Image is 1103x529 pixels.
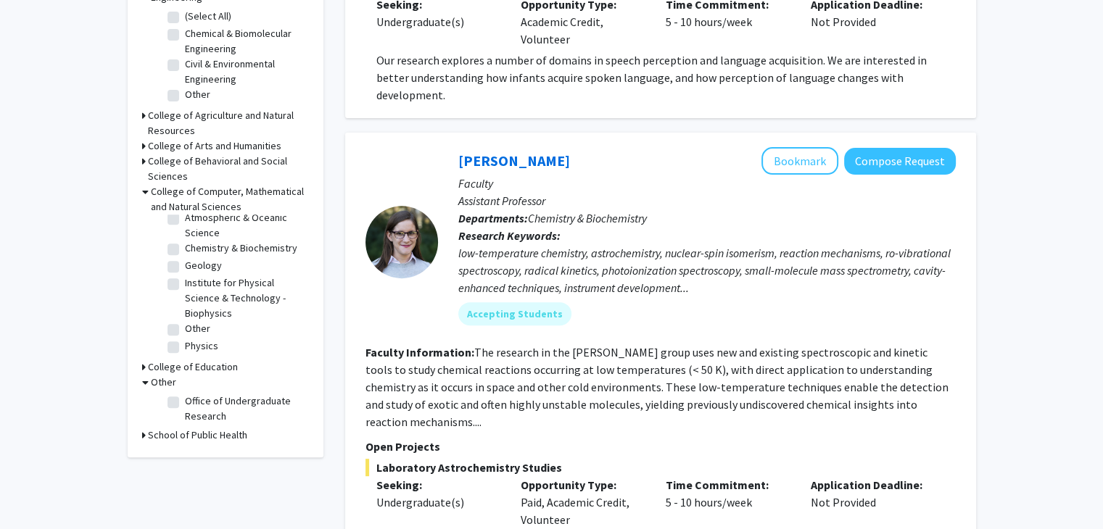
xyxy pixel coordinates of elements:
a: [PERSON_NAME] [458,151,570,170]
span: Laboratory Astrochemistry Studies [365,459,956,476]
label: Geology [185,258,222,273]
b: Faculty Information: [365,345,474,359]
label: Office of Undergraduate Research [185,393,305,424]
label: Civil & Environmental Engineering [185,57,305,87]
b: Departments: [458,211,528,225]
label: Physics [185,338,218,354]
div: Undergraduate(s) [376,13,500,30]
label: Other [185,87,210,102]
fg-read-more: The research in the [PERSON_NAME] group uses new and existing spectroscopic and kinetic tools to ... [365,345,949,429]
button: Add Leah Dodson to Bookmarks [761,147,838,175]
div: low-temperature chemistry, astrochemistry, nuclear-spin isomerism, reaction mechanisms, ro-vibrat... [458,244,956,296]
label: Other [185,321,210,336]
div: Undergraduate(s) [376,493,500,511]
button: Compose Request to Leah Dodson [844,148,956,175]
p: Time Commitment: [666,476,789,493]
h3: College of Agriculture and Natural Resources [148,108,309,138]
h3: College of Behavioral and Social Sciences [148,154,309,184]
h3: College of Arts and Humanities [148,138,281,154]
mat-chip: Accepting Students [458,302,571,325]
div: Paid, Academic Credit, Volunteer [510,476,655,528]
p: Seeking: [376,476,500,493]
iframe: Chat [11,464,62,518]
label: Atmospheric & Oceanic Science [185,210,305,241]
div: 5 - 10 hours/week [655,476,800,528]
h3: College of Education [148,359,238,375]
p: Application Deadline: [811,476,934,493]
p: Our research explores a number of domains in speech perception and language acquisition. We are i... [376,51,956,104]
h3: College of Computer, Mathematical and Natural Sciences [151,184,309,214]
b: Research Keywords: [458,228,561,243]
label: (Select All) [185,9,231,24]
p: Assistant Professor [458,192,956,209]
label: Chemistry & Biochemistry [185,241,297,256]
span: Chemistry & Biochemistry [528,211,647,225]
div: Not Provided [800,476,945,528]
h3: Other [151,375,176,390]
label: Institute for Physical Science & Technology - Biophysics [185,275,305,321]
p: Opportunity Type: [521,476,644,493]
h3: School of Public Health [148,428,247,443]
p: Faculty [458,175,956,192]
p: Open Projects [365,438,956,455]
label: Chemical & Biomolecular Engineering [185,26,305,57]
